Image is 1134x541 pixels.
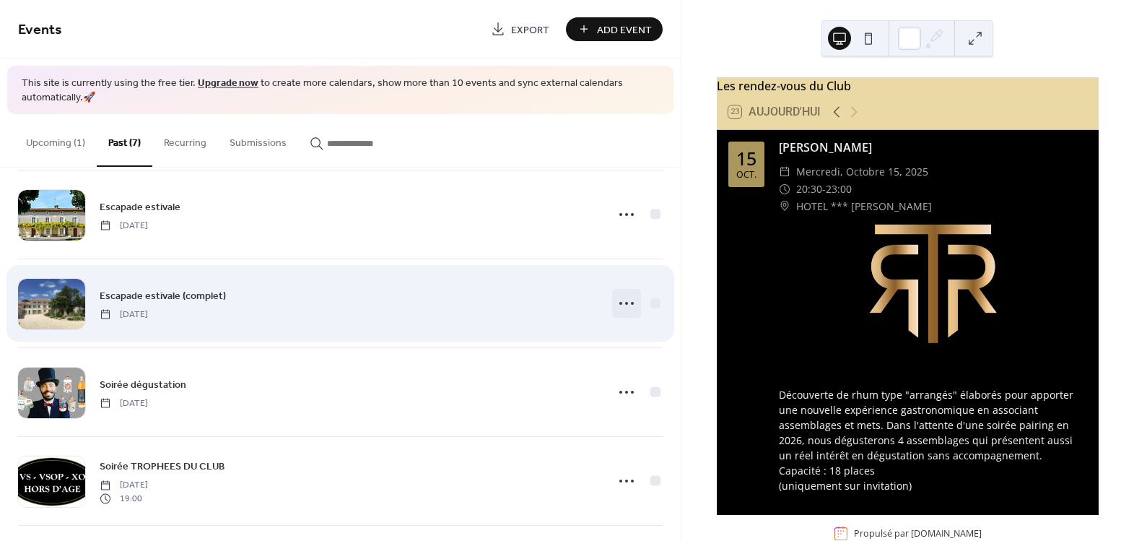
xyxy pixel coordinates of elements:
a: Escapade estivale (complet) [100,287,226,304]
a: Soirée dégustation [100,376,186,393]
div: ​ [779,198,790,215]
span: Soirée TROPHEES DU CLUB [100,459,224,475]
span: [DATE] [100,397,148,410]
span: 19:00 [100,492,148,505]
button: Upcoming (1) [14,114,97,165]
span: [DATE] [100,479,148,492]
span: This site is currently using the free tier. to create more calendars, show more than 10 events an... [22,77,659,105]
div: [PERSON_NAME] [779,139,1087,156]
div: Les rendez-vous du Club [717,77,1099,95]
div: ​ [779,163,790,181]
a: Upgrade now [198,74,258,93]
div: Découverte de rhum type "arrangés" élaborés pour apporter une nouvelle expérience gastronomique e... [779,387,1087,493]
span: Export [511,22,549,38]
a: [DOMAIN_NAME] [911,527,982,540]
span: 20:30 [796,181,822,198]
button: Recurring [152,114,218,165]
span: 23:00 [826,181,852,198]
span: [DATE] [100,308,148,321]
span: HOTEL *** [PERSON_NAME] [796,198,932,215]
span: Add Event [597,22,652,38]
span: Escapade estivale (complet) [100,288,226,303]
span: [DATE] [100,219,148,232]
a: Soirée TROPHEES DU CLUB [100,458,224,475]
button: Submissions [218,114,298,165]
div: 15 [736,150,756,168]
button: Past (7) [97,114,152,167]
a: Export [480,17,560,41]
span: mercredi, octobre 15, 2025 [796,163,928,181]
div: oct. [736,170,756,180]
div: Propulsé par [854,527,982,540]
span: Soirée dégustation [100,377,186,392]
button: Add Event [566,17,663,41]
span: Escapade estivale [100,199,180,215]
div: ​ [779,181,790,198]
span: - [822,181,826,198]
span: Events [18,16,62,44]
a: Escapade estivale [100,199,180,215]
